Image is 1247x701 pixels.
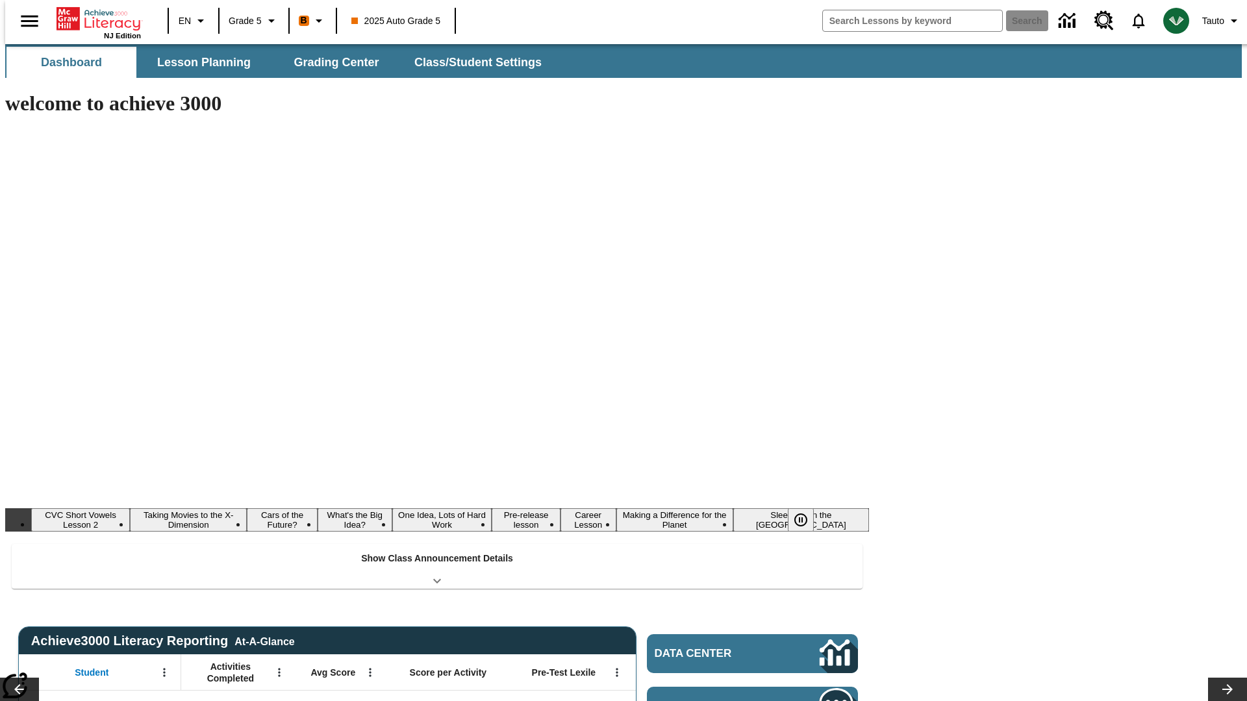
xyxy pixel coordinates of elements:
img: avatar image [1163,8,1189,34]
button: Slide 4 What's the Big Idea? [318,508,392,532]
button: Open Menu [270,663,289,682]
span: EN [179,14,191,28]
button: Profile/Settings [1197,9,1247,32]
button: Slide 5 One Idea, Lots of Hard Work [392,508,492,532]
div: SubNavbar [5,44,1242,78]
button: Grading Center [271,47,401,78]
button: Class/Student Settings [404,47,552,78]
span: B [301,12,307,29]
button: Lesson carousel, Next [1208,678,1247,701]
a: Resource Center, Will open in new tab [1087,3,1122,38]
div: At-A-Glance [234,633,294,648]
button: Select a new avatar [1155,4,1197,38]
span: Activities Completed [188,661,273,684]
span: Student [75,667,108,678]
button: Pause [788,508,814,532]
button: Boost Class color is orange. Change class color [294,9,332,32]
button: Dashboard [6,47,136,78]
div: Home [57,5,141,40]
span: Avg Score [310,667,355,678]
span: Achieve3000 Literacy Reporting [31,633,295,648]
button: Lesson Planning [139,47,269,78]
a: Data Center [647,634,858,673]
button: Slide 2 Taking Movies to the X-Dimension [130,508,247,532]
h1: welcome to achieve 3000 [5,92,869,116]
button: Slide 9 Sleepless in the Animal Kingdom [733,508,869,532]
input: search field [823,10,1002,31]
button: Slide 8 Making a Difference for the Planet [616,508,733,532]
span: Pre-Test Lexile [532,667,596,678]
button: Slide 1 CVC Short Vowels Lesson 2 [31,508,130,532]
a: Data Center [1051,3,1087,39]
span: NJ Edition [104,32,141,40]
span: 2025 Auto Grade 5 [351,14,441,28]
p: Show Class Announcement Details [361,552,513,565]
button: Open Menu [607,663,627,682]
a: Notifications [1122,4,1155,38]
button: Slide 7 Career Lesson [561,508,616,532]
span: Data Center [655,647,776,660]
button: Open Menu [360,663,380,682]
button: Open Menu [155,663,174,682]
span: Tauto [1202,14,1224,28]
button: Open side menu [10,2,49,40]
a: Home [57,6,141,32]
button: Slide 3 Cars of the Future? [247,508,317,532]
span: Grade 5 [229,14,262,28]
div: Pause [788,508,827,532]
span: Score per Activity [410,667,487,678]
div: SubNavbar [5,47,553,78]
button: Slide 6 Pre-release lesson [492,508,560,532]
button: Language: EN, Select a language [173,9,214,32]
button: Grade: Grade 5, Select a grade [223,9,284,32]
div: Show Class Announcement Details [12,544,863,589]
